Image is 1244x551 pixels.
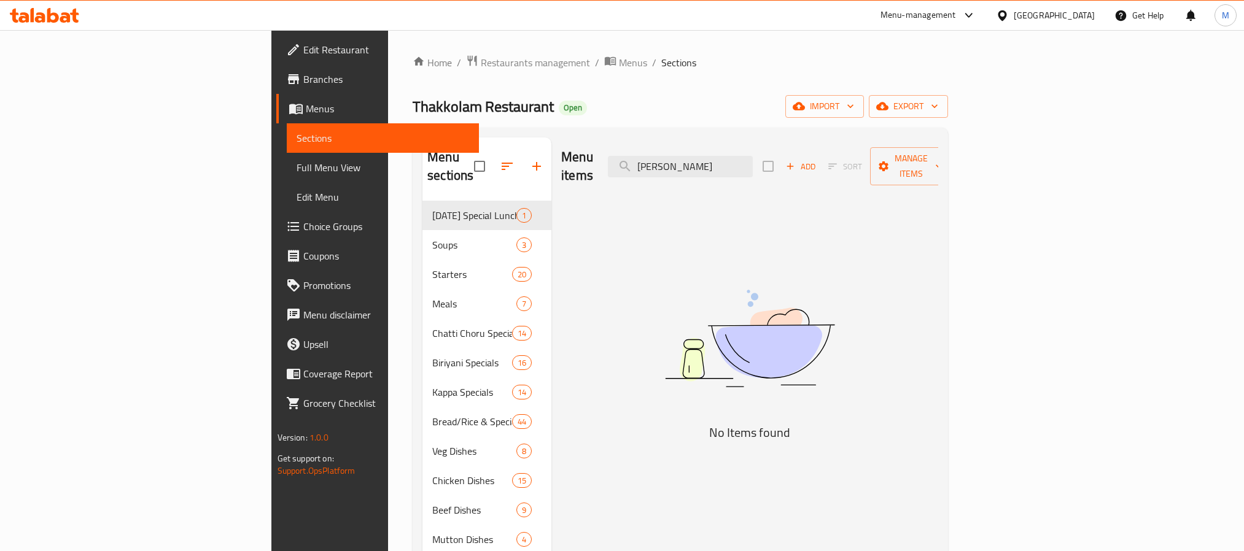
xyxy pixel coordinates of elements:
span: Get support on: [278,450,334,466]
div: Beef Dishes9 [422,495,551,525]
span: Chicken Dishes [432,473,512,488]
span: Starters [432,267,512,282]
span: Biriyani Specials [432,355,512,370]
span: Select all sections [467,153,492,179]
div: Veg Dishes8 [422,436,551,466]
div: Bread/Rice & Special Combos44 [422,407,551,436]
a: Edit Menu [287,182,479,212]
div: items [516,503,532,517]
div: Meals7 [422,289,551,318]
a: Restaurants management [466,55,590,71]
span: import [795,99,854,114]
a: Choice Groups [276,212,479,241]
a: Menus [604,55,647,71]
span: Choice Groups [303,219,469,234]
a: Full Menu View [287,153,479,182]
div: Soups3 [422,230,551,260]
a: Coverage Report [276,359,479,388]
button: Manage items [870,147,952,185]
a: Sections [287,123,479,153]
span: 1 [517,210,531,222]
span: 8 [517,445,531,457]
span: [DATE] Special Lunch [432,208,516,223]
div: items [516,444,532,458]
span: Thakkolam Restaurant [413,93,554,120]
span: Menus [306,101,469,116]
span: 9 [517,504,531,516]
div: Chicken Dishes15 [422,466,551,495]
span: Version: [278,430,308,445]
div: items [516,237,532,252]
span: 7 [517,298,531,310]
span: Chatti Choru Specials [432,326,512,341]
span: Beef Dishes [432,503,516,517]
span: export [879,99,938,114]
h5: No Items found [596,423,903,442]
span: Menu disclaimer [303,307,469,322]
div: Kappa Specials14 [422,377,551,407]
span: Bread/Rice & Special Combos [432,414,512,429]
span: Open [559,102,587,113]
span: Sections [297,131,469,145]
span: 44 [513,416,531,428]
span: 16 [513,357,531,369]
div: [GEOGRAPHIC_DATA] [1014,9,1095,22]
span: 14 [513,387,531,398]
span: 20 [513,269,531,280]
span: 4 [517,534,531,545]
div: Chatti Choru Specials14 [422,318,551,348]
a: Menu disclaimer [276,300,479,329]
div: Menu-management [881,8,956,23]
a: Upsell [276,329,479,359]
a: Support.OpsPlatform [278,463,356,479]
span: Add item [781,157,820,176]
a: Branches [276,64,479,94]
a: Promotions [276,271,479,300]
button: Add [781,157,820,176]
span: 15 [513,475,531,487]
span: Coverage Report [303,366,469,381]
span: Manage items [880,151,943,182]
span: M [1222,9,1229,22]
img: dish.svg [596,257,903,420]
span: Mutton Dishes [432,532,516,547]
button: Add section [522,152,551,181]
a: Menus [276,94,479,123]
input: search [608,156,753,177]
span: Menus [619,55,647,70]
div: items [512,385,532,399]
span: 14 [513,328,531,339]
span: Edit Menu [297,190,469,204]
button: export [869,95,948,118]
nav: breadcrumb [413,55,948,71]
div: [DATE] Special Lunch1 [422,201,551,230]
div: items [512,414,532,429]
div: Starters20 [422,260,551,289]
span: Promotions [303,278,469,293]
div: items [512,326,532,341]
button: import [785,95,864,118]
div: Biriyani Specials16 [422,348,551,377]
div: Veg Dishes [432,444,516,458]
span: Meals [432,296,516,311]
h2: Menu items [561,148,593,185]
span: Soups [432,237,516,252]
span: Add [784,160,817,174]
span: 1.0.0 [309,430,328,445]
div: items [516,532,532,547]
span: Branches [303,72,469,87]
div: items [512,355,532,370]
span: Upsell [303,337,469,352]
div: Open [559,101,587,115]
span: Coupons [303,249,469,263]
span: Edit Restaurant [303,42,469,57]
li: / [595,55,599,70]
span: 3 [517,239,531,251]
div: items [512,473,532,488]
span: Kappa Specials [432,385,512,399]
